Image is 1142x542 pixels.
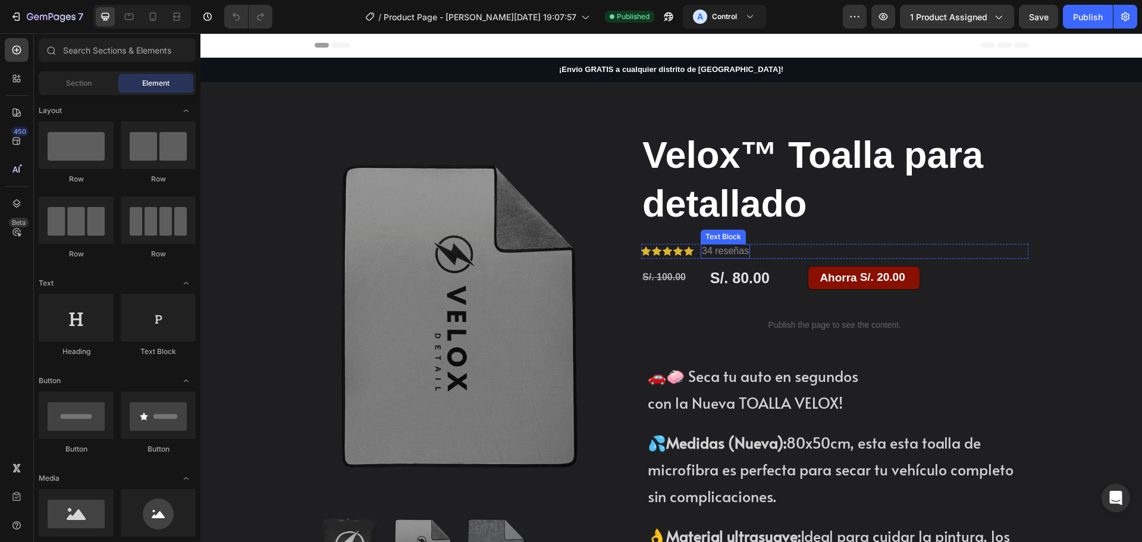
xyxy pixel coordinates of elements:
[509,234,603,256] div: S/. 80.00
[447,329,826,356] p: 🚗🧼 Seca tu auto en segundos
[39,444,114,455] div: Button
[501,212,548,224] p: 34 reseñas
[441,286,828,298] p: Publish the page to see the content.
[39,249,114,259] div: Row
[39,346,114,357] div: Heading
[121,444,196,455] div: Button
[200,33,1142,542] iframe: Design area
[466,492,600,513] strong: Material ultrasuave:
[503,198,543,209] div: Text Block
[121,249,196,259] div: Row
[39,278,54,289] span: Text
[910,11,987,23] span: 1 product assigned
[39,174,114,184] div: Row
[121,174,196,184] div: Row
[441,237,504,252] div: S/. 100.00
[447,396,826,476] p: 💦 80x50cm, esta esta toalla de microfibra es perfecta para secar tu vehículo completo sin complic...
[697,11,703,23] p: A
[39,38,196,62] input: Search Sections & Elements
[1102,484,1130,512] div: Open Intercom Messenger
[683,5,766,29] button: AControl
[900,5,1014,29] button: 1 product assigned
[39,473,59,484] span: Media
[712,11,737,23] h3: Control
[39,105,62,116] span: Layout
[66,78,92,89] span: Section
[142,78,170,89] span: Element
[11,127,29,136] div: 450
[177,274,196,293] span: Toggle open
[617,11,650,22] span: Published
[177,469,196,488] span: Toggle open
[441,96,828,196] h1: Velox™ Toalla para detallado
[121,346,196,357] div: Text Block
[78,10,83,24] p: 7
[1063,5,1113,29] button: Publish
[39,375,61,386] span: Button
[1029,12,1049,22] span: Save
[466,399,586,419] strong: Medidas (Nueva):
[447,356,826,383] p: con la Nueva TOALLA VELOX!
[9,218,29,227] div: Beta
[177,101,196,120] span: Toggle open
[378,11,381,23] span: /
[617,236,658,254] div: Ahorra
[1019,5,1058,29] button: Save
[177,371,196,390] span: Toggle open
[384,11,576,23] span: Product Page - [PERSON_NAME][DATE] 19:07:57
[1073,11,1103,23] div: Publish
[658,236,706,253] div: S/. 20.00
[224,5,272,29] div: Undo/Redo
[5,5,89,29] button: 7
